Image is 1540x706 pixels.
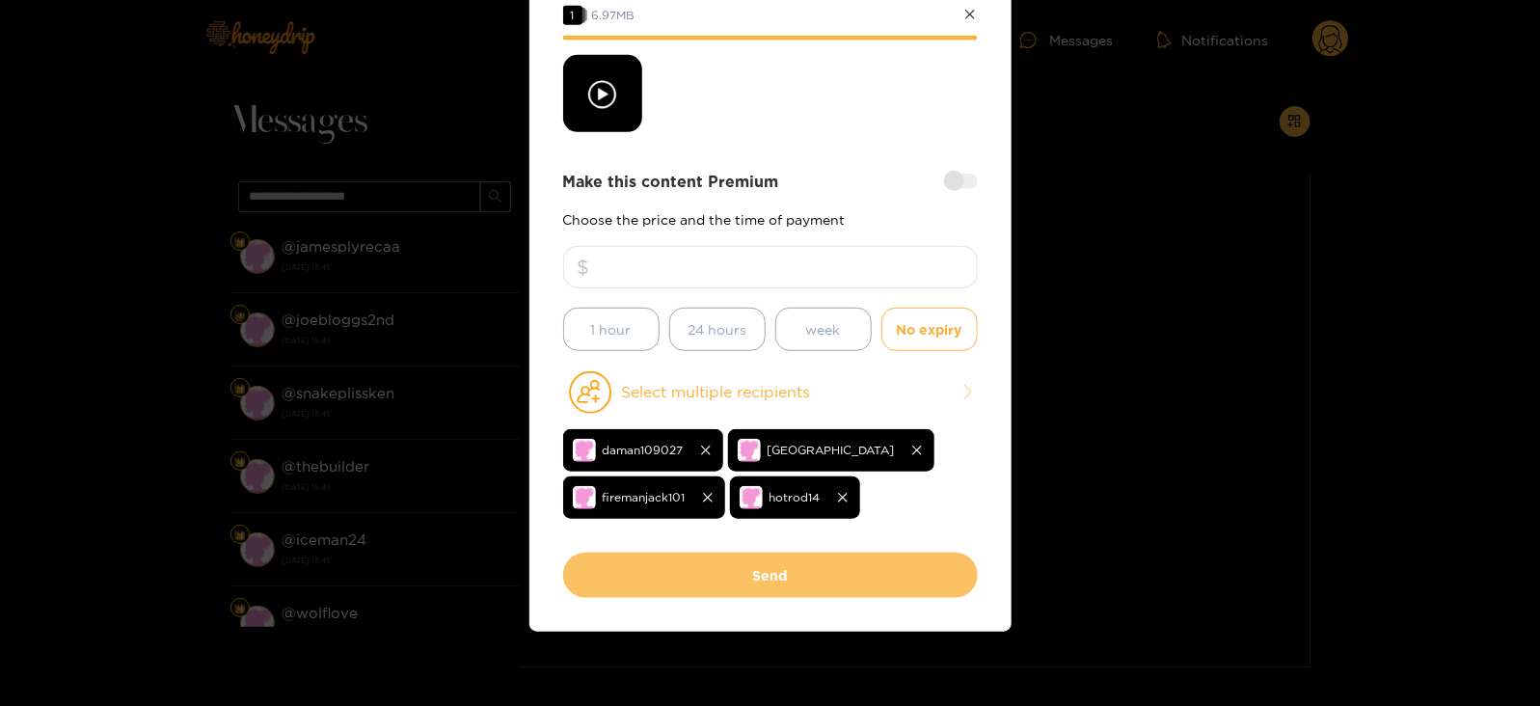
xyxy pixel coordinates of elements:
span: hotrod14 [770,486,821,508]
button: week [775,308,872,351]
strong: Make this content Premium [563,171,779,193]
img: no-avatar.png [573,486,596,509]
span: 6.97 MB [592,9,635,21]
span: 1 hour [591,318,632,340]
span: 24 hours [688,318,746,340]
span: [GEOGRAPHIC_DATA] [768,439,895,461]
span: daman109027 [603,439,684,461]
p: Choose the price and the time of payment [563,212,978,227]
span: week [806,318,841,340]
span: No expiry [897,318,962,340]
img: no-avatar.png [740,486,763,509]
img: no-avatar.png [573,439,596,462]
button: 1 hour [563,308,660,351]
img: no-avatar.png [738,439,761,462]
span: firemanjack101 [603,486,686,508]
span: 1 [563,6,582,25]
button: No expiry [881,308,978,351]
button: Select multiple recipients [563,370,978,415]
button: 24 hours [669,308,766,351]
button: Send [563,553,978,598]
